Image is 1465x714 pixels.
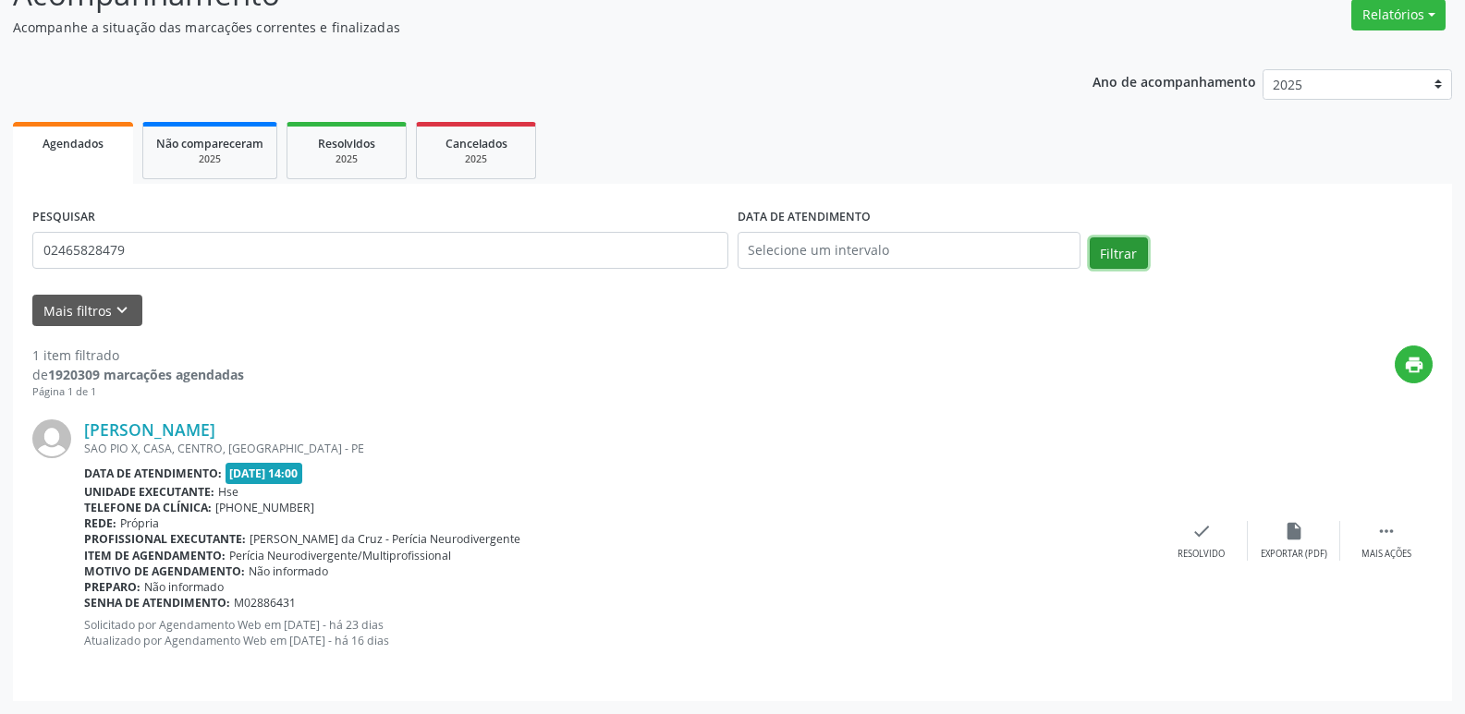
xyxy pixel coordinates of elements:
[84,617,1155,648] p: Solicitado por Agendamento Web em [DATE] - há 23 dias Atualizado por Agendamento Web em [DATE] - ...
[32,203,95,232] label: PESQUISAR
[738,232,1080,269] input: Selecione um intervalo
[84,419,215,440] a: [PERSON_NAME]
[1395,345,1433,383] button: print
[1093,69,1256,92] p: Ano de acompanhamento
[250,531,520,547] span: [PERSON_NAME] da Cruz - Perícia Neurodivergente
[32,365,244,384] div: de
[84,579,140,595] b: Preparo:
[1261,548,1327,561] div: Exportar (PDF)
[1178,548,1225,561] div: Resolvido
[48,366,244,383] strong: 1920309 marcações agendadas
[32,345,244,365] div: 1 item filtrado
[738,203,871,232] label: DATA DE ATENDIMENTO
[84,484,214,500] b: Unidade executante:
[144,579,224,595] span: Não informado
[1404,355,1424,375] i: print
[120,515,159,531] span: Própria
[218,484,238,500] span: Hse
[156,136,263,151] span: Não compareceram
[156,152,263,166] div: 2025
[1090,237,1148,269] button: Filtrar
[84,531,246,547] b: Profissional executante:
[234,595,296,611] span: M02886431
[84,595,230,611] b: Senha de atendimento:
[84,500,212,515] b: Telefone da clínica:
[84,441,1155,456] div: SAO PIO X, CASA, CENTRO, [GEOGRAPHIC_DATA] - PE
[84,563,245,579] b: Motivo de agendamento:
[229,548,451,563] span: Perícia Neurodivergente/Multiprofissional
[300,152,393,166] div: 2025
[1361,548,1411,561] div: Mais ações
[32,384,244,400] div: Página 1 de 1
[43,136,104,151] span: Agendados
[84,515,116,531] b: Rede:
[1284,521,1304,541] i: insert_drive_file
[318,136,375,151] span: Resolvidos
[84,466,222,481] b: Data de atendimento:
[13,18,1020,37] p: Acompanhe a situação das marcações correntes e finalizadas
[112,300,132,321] i: keyboard_arrow_down
[84,548,226,563] b: Item de agendamento:
[1191,521,1212,541] i: check
[430,152,522,166] div: 2025
[215,500,314,515] span: [PHONE_NUMBER]
[32,232,728,269] input: Nome, código do beneficiário ou CPF
[226,463,303,484] span: [DATE] 14:00
[1376,521,1397,541] i: 
[32,419,71,458] img: img
[32,295,142,327] button: Mais filtroskeyboard_arrow_down
[446,136,507,151] span: Cancelados
[249,563,328,579] span: Não informado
